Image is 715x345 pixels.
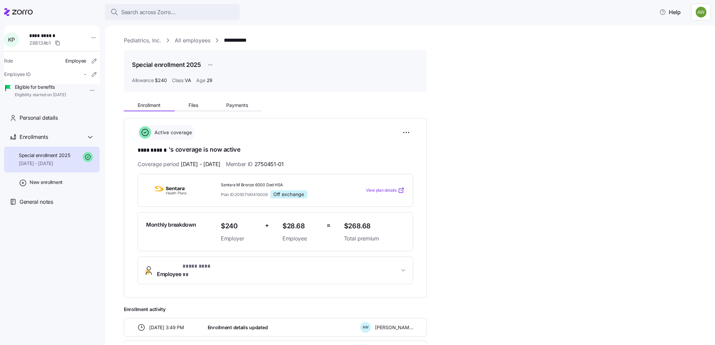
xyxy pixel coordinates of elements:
span: Active coverage [152,129,192,136]
span: Employee ID [4,71,31,78]
span: Search across Zorro... [121,8,176,16]
span: K P [8,37,15,42]
a: View plan details [366,187,405,194]
img: Sentara Health Plans [146,183,195,198]
span: Plan ID: 20507VA1410008 [221,192,268,197]
h1: 's coverage is now active [138,145,413,155]
img: 187a7125535df60c6aafd4bbd4ff0edb [696,7,707,17]
span: View plan details [366,187,397,194]
span: Eligible for benefits [15,84,66,90]
span: Enrollments [20,133,48,141]
span: Off exchange [273,191,304,197]
span: $240 [155,77,167,84]
span: Monthly breakdown [146,221,196,229]
span: Employee [157,262,216,278]
span: Employer [221,234,260,243]
span: $28.68 [282,221,321,232]
span: 29 [207,77,212,84]
span: Sentara M Bronze 6000 Ded HSA [221,182,339,188]
span: 288134b1 [29,40,51,46]
span: = [327,221,331,230]
span: $268.68 [344,221,405,232]
span: General notes [20,198,53,206]
span: Total premium [344,234,405,243]
span: + [265,221,269,230]
span: Enrollment activity [124,306,427,313]
span: Role [4,57,13,64]
span: A W [363,325,369,329]
span: Employee [282,234,321,243]
span: Personal details [20,114,58,122]
span: New enrollment [30,179,63,186]
span: Special enrollment 2025 [19,152,70,159]
span: Payments [226,103,248,108]
span: Allowance [132,77,154,84]
span: [DATE] - [DATE] [19,160,70,167]
a: Pediatrics, Inc. [124,36,161,45]
span: Age [196,77,205,84]
span: Coverage period [138,160,220,168]
span: Member ID [226,160,284,168]
span: Eligibility started on [DATE] [15,92,66,98]
span: [DATE] 3:49 PM [149,324,184,331]
span: - [84,71,86,78]
span: VA [185,77,191,84]
span: Help [659,8,681,16]
a: All employees [175,36,210,45]
span: [PERSON_NAME] [375,324,413,331]
span: $240 [221,221,260,232]
button: Help [654,5,686,19]
span: Enrollment details updated [208,324,268,331]
span: Class [172,77,183,84]
button: Search across Zorro... [105,4,240,20]
span: Employee [65,57,86,64]
span: 2750451-01 [254,160,284,168]
span: Enrollment [138,103,161,108]
span: Files [189,103,198,108]
h1: Special enrollment 2025 [132,61,201,69]
span: [DATE] - [DATE] [181,160,220,168]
